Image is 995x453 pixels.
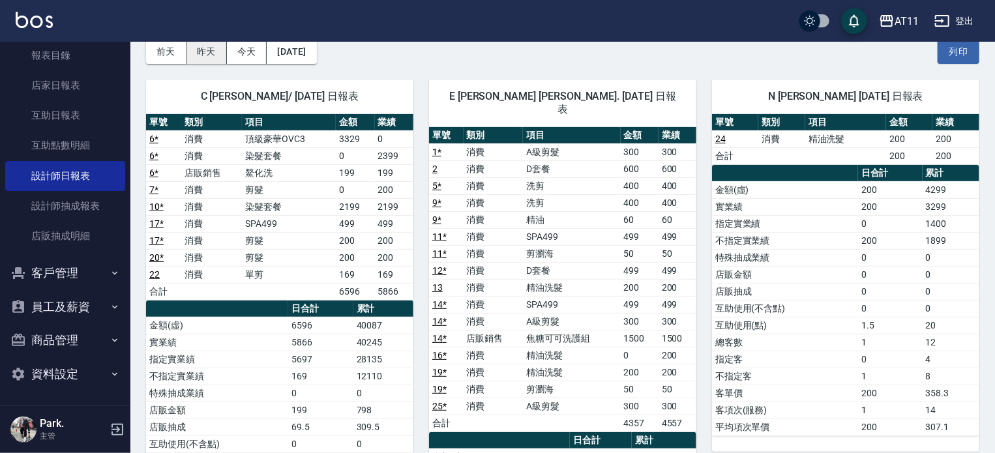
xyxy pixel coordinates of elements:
a: 互助點數明細 [5,130,125,160]
td: 頂級豪華OVC3 [242,130,336,147]
td: 200 [336,232,374,249]
td: A級剪髮 [523,398,621,415]
td: 5866 [288,334,353,351]
td: 499 [659,296,696,313]
td: 精油洗髮 [523,279,621,296]
td: 200 [858,232,923,249]
td: 消費 [181,249,242,266]
th: 項目 [805,114,886,131]
td: 199 [375,164,413,181]
td: 200 [886,130,932,147]
td: 金額(虛) [712,181,858,198]
a: 報表目錄 [5,40,125,70]
td: 店販抽成 [146,418,288,435]
td: 200 [932,130,979,147]
td: A級剪髮 [523,313,621,330]
td: 200 [621,364,659,381]
td: 200 [659,347,696,364]
th: 類別 [464,127,523,144]
td: 0 [621,347,659,364]
td: 300 [621,313,659,330]
table: a dense table [429,127,696,432]
img: Person [10,416,37,443]
td: 單剪 [242,266,336,283]
td: 客項次(服務) [712,402,858,418]
td: 358.3 [923,385,979,402]
td: 200 [659,364,696,381]
td: 5866 [375,283,413,300]
td: 消費 [464,262,523,279]
td: 合計 [712,147,758,164]
td: SPA499 [242,215,336,232]
td: 剪瀏海 [523,381,621,398]
th: 金額 [621,127,659,144]
td: 499 [621,296,659,313]
td: SPA499 [523,228,621,245]
td: 69.5 [288,418,353,435]
td: 400 [621,177,659,194]
td: SPA499 [523,296,621,313]
td: 200 [375,249,413,266]
td: 0 [858,300,923,317]
td: 8 [923,368,979,385]
button: 前天 [146,40,186,64]
td: 300 [659,313,696,330]
td: 1899 [923,232,979,249]
td: 消費 [464,228,523,245]
a: 店販抽成明細 [5,221,125,251]
td: 600 [621,160,659,177]
td: 消費 [464,194,523,211]
td: 0 [353,385,413,402]
td: 0 [288,435,353,452]
td: 2199 [375,198,413,215]
span: N [PERSON_NAME] [DATE] 日報表 [728,90,964,103]
td: 消費 [758,130,805,147]
td: 平均項次單價 [712,418,858,435]
td: 200 [375,181,413,198]
td: 499 [659,228,696,245]
th: 類別 [758,114,805,131]
th: 日合計 [570,432,632,449]
a: 24 [715,134,726,144]
td: 店販抽成 [712,283,858,300]
td: 600 [659,160,696,177]
td: 消費 [464,177,523,194]
td: 499 [336,215,374,232]
td: 499 [659,262,696,279]
td: 1 [858,334,923,351]
td: 0 [858,266,923,283]
td: 200 [659,279,696,296]
td: 60 [621,211,659,228]
td: 消費 [464,347,523,364]
td: 消費 [464,364,523,381]
td: 200 [858,418,923,435]
table: a dense table [712,114,979,165]
td: 特殊抽成業績 [712,249,858,266]
td: 6596 [336,283,374,300]
td: 40087 [353,317,413,334]
td: 0 [858,215,923,232]
td: 洗剪 [523,177,621,194]
td: 4299 [923,181,979,198]
td: 洗剪 [523,194,621,211]
td: 300 [621,143,659,160]
td: 6596 [288,317,353,334]
td: 實業績 [712,198,858,215]
th: 日合計 [858,165,923,182]
td: 合計 [429,415,464,431]
td: 特殊抽成業績 [146,385,288,402]
th: 類別 [181,114,242,131]
td: 消費 [464,279,523,296]
td: 消費 [464,143,523,160]
td: 5697 [288,351,353,368]
td: 499 [375,215,413,232]
a: 店家日報表 [5,70,125,100]
button: 客戶管理 [5,256,125,290]
td: 消費 [464,211,523,228]
a: 設計師抽成報表 [5,191,125,221]
td: 300 [621,398,659,415]
th: 項目 [242,114,336,131]
td: 798 [353,402,413,418]
a: 2 [432,164,438,174]
td: 4557 [659,415,696,431]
